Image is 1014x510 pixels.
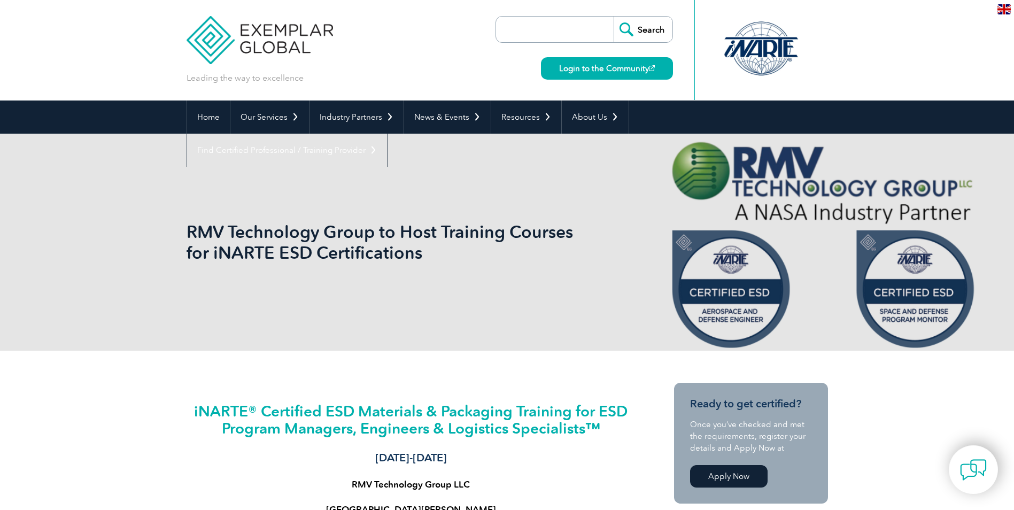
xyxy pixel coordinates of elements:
[187,221,597,263] h1: RMV Technology Group to Host Training Courses for iNARTE ESD Certifications
[960,457,987,483] img: contact-chat.png
[192,479,630,490] h4: RMV Technology Group LLC
[491,101,561,134] a: Resources
[192,451,630,465] h3: [DATE]-[DATE]
[690,397,812,411] h3: Ready to get certified?
[187,72,304,84] p: Leading the way to excellence
[309,101,404,134] a: Industry Partners
[690,419,812,454] p: Once you’ve checked and met the requirements, register your details and Apply Now at
[404,101,491,134] a: News & Events
[562,101,629,134] a: About Us
[541,57,673,80] a: Login to the Community
[997,4,1011,14] img: en
[690,465,768,488] a: Apply Now
[614,17,672,42] input: Search
[230,101,309,134] a: Our Services
[649,65,655,71] img: open_square.png
[187,101,230,134] a: Home
[192,403,630,437] h2: iNARTE® Certified ESD Materials & Packaging Training for ESD Program Managers, Engineers & Logist...
[187,134,387,167] a: Find Certified Professional / Training Provider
